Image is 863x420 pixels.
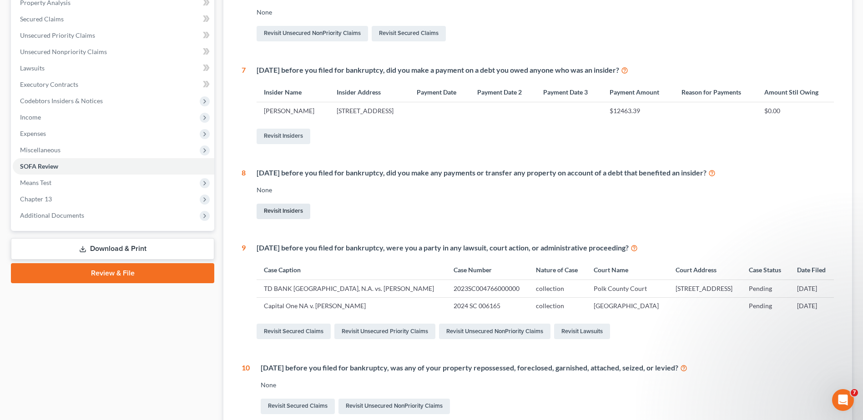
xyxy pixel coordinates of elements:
th: Payment Date 2 [470,82,536,102]
td: [STREET_ADDRESS] [668,280,742,297]
div: [DATE] before you filed for bankruptcy, did you make a payment on a debt you owed anyone who was ... [257,65,834,75]
a: Revisit Secured Claims [372,26,446,41]
a: Revisit Unsecured NonPriority Claims [439,324,550,339]
th: Payment Date 3 [536,82,602,102]
div: None [257,185,834,195]
td: $0.00 [757,102,834,120]
td: collection [529,297,586,315]
td: [GEOGRAPHIC_DATA] [586,297,668,315]
td: [STREET_ADDRESS] [329,102,409,120]
div: None [261,380,834,390]
td: Pending [742,297,790,315]
td: 2023SC004766000000 [446,280,529,297]
div: 8 [242,168,246,221]
a: Revisit Secured Claims [257,324,331,339]
a: Revisit Secured Claims [261,399,335,414]
th: Case Number [446,260,529,280]
td: Pending [742,280,790,297]
th: Court Address [668,260,742,280]
span: SOFA Review [20,162,58,170]
div: 10 [242,363,250,416]
div: 9 [242,243,246,341]
th: Nature of Case [529,260,586,280]
span: Additional Documents [20,211,84,219]
div: [DATE] before you filed for bankruptcy, were you a party in any lawsuit, court action, or adminis... [257,243,834,253]
a: Executory Contracts [13,76,214,93]
iframe: Intercom live chat [832,389,854,411]
a: Revisit Unsecured Priority Claims [334,324,435,339]
a: Revisit Unsecured NonPriority Claims [338,399,450,414]
span: Chapter 13 [20,195,52,203]
td: Capital One NA v. [PERSON_NAME] [257,297,446,315]
a: SOFA Review [13,158,214,175]
span: Unsecured Nonpriority Claims [20,48,107,55]
span: 7 [851,389,858,396]
th: Case Status [742,260,790,280]
td: [PERSON_NAME] [257,102,329,120]
div: [DATE] before you filed for bankruptcy, did you make any payments or transfer any property on acc... [257,168,834,178]
a: Revisit Insiders [257,129,310,144]
th: Case Caption [257,260,446,280]
a: Lawsuits [13,60,214,76]
a: Revisit Lawsuits [554,324,610,339]
span: Secured Claims [20,15,64,23]
span: Codebtors Insiders & Notices [20,97,103,105]
th: Insider Address [329,82,409,102]
th: Date Filed [790,260,834,280]
th: Insider Name [257,82,329,102]
span: Means Test [20,179,51,186]
div: 7 [242,65,246,146]
a: Unsecured Nonpriority Claims [13,44,214,60]
td: TD BANK [GEOGRAPHIC_DATA], N.A. vs. [PERSON_NAME] [257,280,446,297]
div: [DATE] before you filed for bankruptcy, was any of your property repossessed, foreclosed, garnish... [261,363,834,373]
td: [DATE] [790,297,834,315]
span: Income [20,113,41,121]
a: Secured Claims [13,11,214,27]
a: Review & File [11,263,214,283]
div: None [257,8,834,17]
a: Revisit Unsecured NonPriority Claims [257,26,368,41]
span: Expenses [20,130,46,137]
a: Unsecured Priority Claims [13,27,214,44]
td: 2024 SC 006165 [446,297,529,315]
td: Polk County Court [586,280,668,297]
th: Payment Amount [602,82,674,102]
th: Court Name [586,260,668,280]
th: Reason for Payments [674,82,757,102]
td: [DATE] [790,280,834,297]
span: Executory Contracts [20,80,78,88]
span: Unsecured Priority Claims [20,31,95,39]
a: Download & Print [11,238,214,260]
span: Miscellaneous [20,146,61,154]
td: collection [529,280,586,297]
a: Revisit Insiders [257,204,310,219]
td: $12463.39 [602,102,674,120]
th: Payment Date [409,82,470,102]
th: Amount Stil Owing [757,82,834,102]
span: Lawsuits [20,64,45,72]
